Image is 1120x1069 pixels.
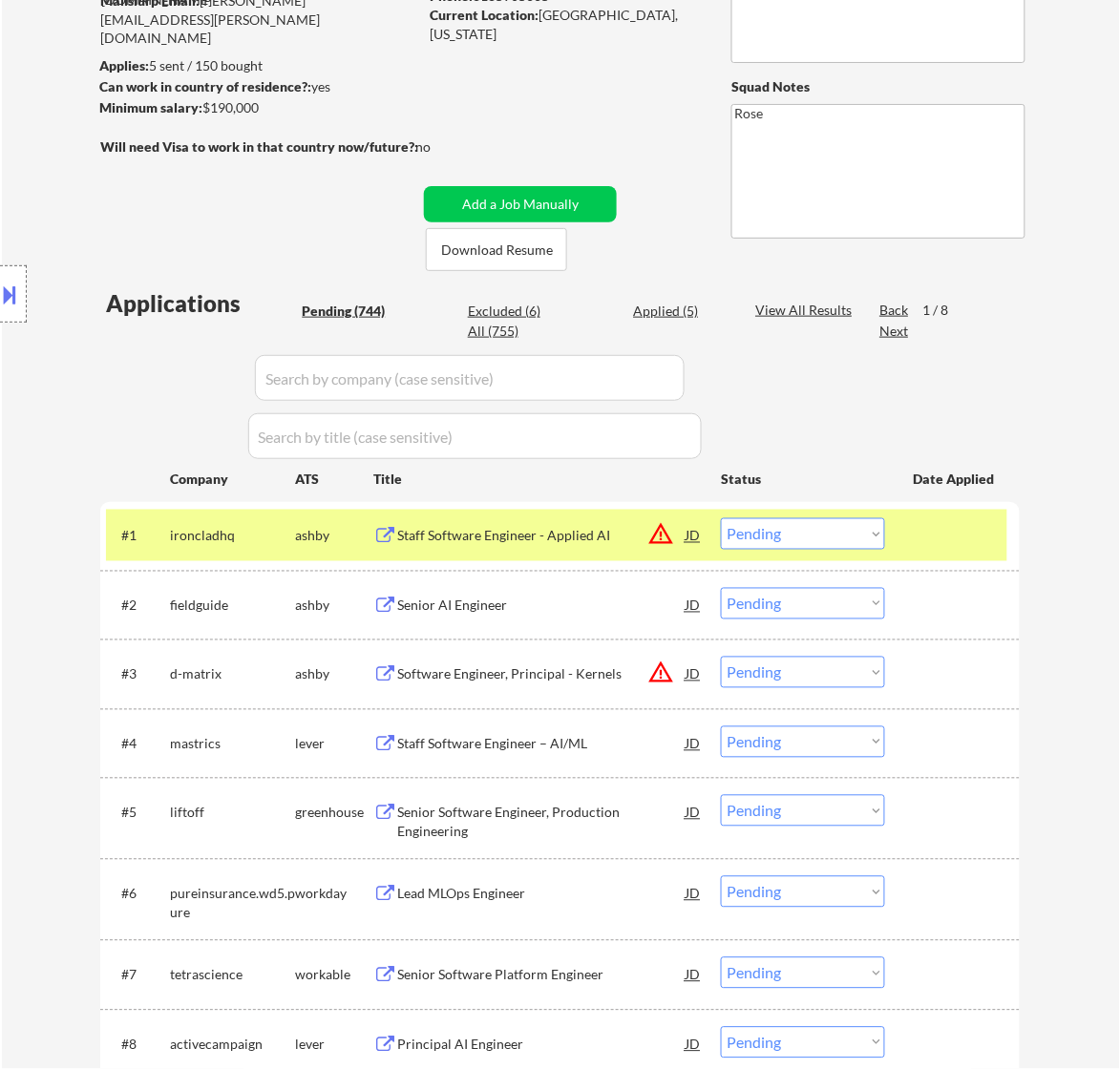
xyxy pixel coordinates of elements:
div: workday [295,885,373,904]
div: workable [295,966,373,985]
strong: Applies: [99,57,149,73]
strong: Current Location: [430,7,539,23]
div: lever [295,735,373,754]
div: Date Applied [913,470,997,489]
div: pureinsurance.wd5.pure [170,885,295,922]
div: JD [684,518,703,553]
div: Company [170,470,295,489]
div: JD [684,588,703,622]
div: Senior Software Platform Engineer [397,966,686,985]
button: Add a Job Manually [424,186,617,222]
div: Status [721,461,885,495]
div: ATS [295,470,373,489]
div: Next [879,322,910,341]
div: #6 [121,885,155,904]
div: fieldguide [170,597,295,616]
div: mastrics [170,735,295,754]
div: greenhouse [295,804,373,823]
div: JD [684,957,703,992]
div: 5 sent / 150 bought [99,56,417,75]
div: [GEOGRAPHIC_DATA], [US_STATE] [430,6,700,43]
button: Download Resume [426,228,567,271]
div: JD [684,876,703,911]
button: warning_amber [647,660,674,686]
div: Back [879,301,910,320]
div: $190,000 [99,98,417,117]
div: #3 [121,665,155,684]
div: JD [684,1027,703,1061]
div: Senior AI Engineer [397,597,686,616]
div: Excluded (6) [468,302,563,321]
div: liftoff [170,804,295,823]
div: 1 / 8 [922,301,966,320]
div: Staff Software Engineer - Applied AI [397,527,686,546]
strong: Can work in country of residence?: [99,78,311,94]
div: ashby [295,527,373,546]
div: Senior Software Engineer, Production Engineering [397,804,686,841]
div: JD [684,726,703,761]
div: activecampaign [170,1036,295,1055]
div: All (755) [468,322,563,341]
div: Pending (744) [302,302,397,321]
input: Search by company (case sensitive) [255,355,685,401]
div: #7 [121,966,155,985]
div: JD [684,657,703,691]
div: Principal AI Engineer [397,1036,686,1055]
div: View All Results [755,301,857,320]
div: Squad Notes [731,77,1025,96]
div: no [415,137,470,157]
div: Software Engineer, Principal - Kernels [397,665,686,684]
strong: Minimum salary: [99,99,202,115]
div: ironcladhq [170,527,295,546]
div: Title [373,470,703,489]
div: JD [684,795,703,829]
div: #8 [121,1036,155,1055]
div: tetrascience [170,966,295,985]
div: ashby [295,665,373,684]
div: Lead MLOps Engineer [397,885,686,904]
button: warning_amber [647,521,674,548]
div: #5 [121,804,155,823]
div: ashby [295,597,373,616]
div: lever [295,1036,373,1055]
input: Search by title (case sensitive) [248,413,702,459]
div: yes [99,77,412,96]
div: #2 [121,597,155,616]
div: Applied (5) [633,302,729,321]
div: d-matrix [170,665,295,684]
div: #1 [121,527,155,546]
div: #4 [121,735,155,754]
div: Staff Software Engineer – AI/ML [397,735,686,754]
